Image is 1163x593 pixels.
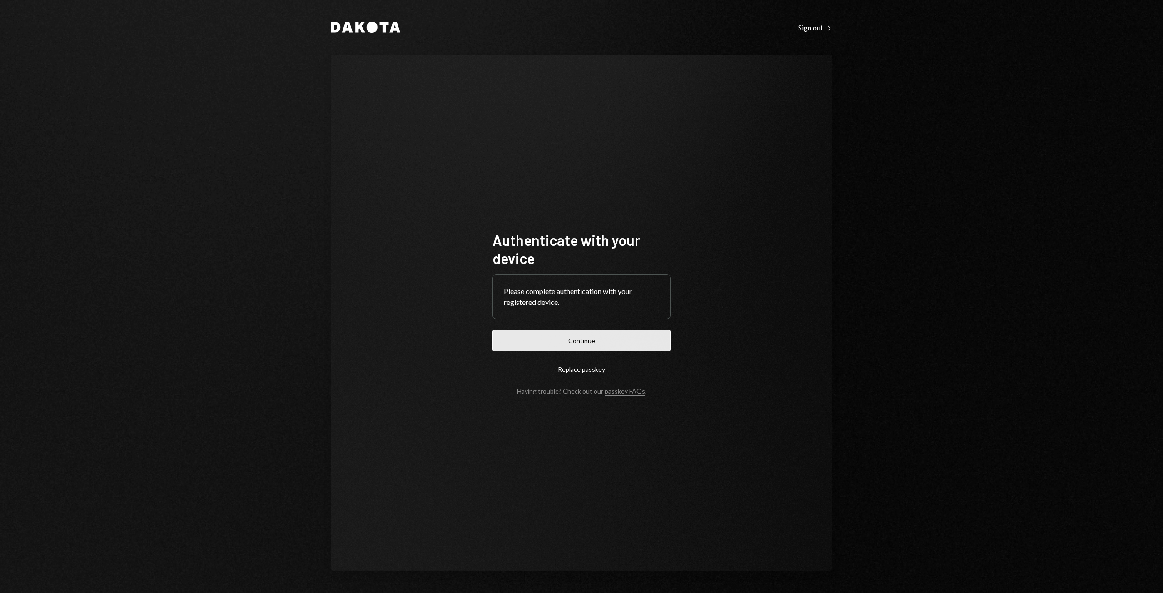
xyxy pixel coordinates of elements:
div: Having trouble? Check out our . [517,387,646,395]
button: Continue [492,330,671,351]
a: passkey FAQs [605,387,645,396]
div: Please complete authentication with your registered device. [504,286,659,308]
div: Sign out [798,23,832,32]
a: Sign out [798,22,832,32]
button: Replace passkey [492,359,671,380]
h1: Authenticate with your device [492,231,671,267]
